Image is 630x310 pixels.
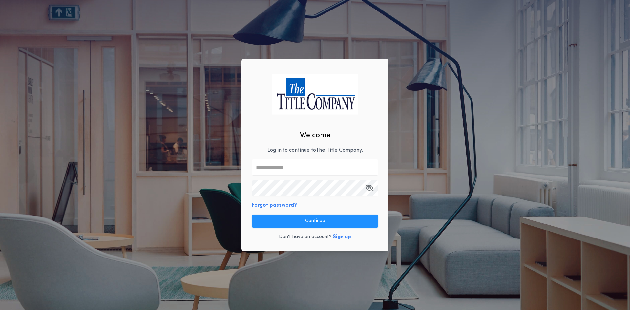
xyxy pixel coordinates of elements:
[333,233,351,241] button: Sign up
[252,215,378,228] button: Continue
[279,234,331,240] p: Don't have an account?
[300,130,330,141] h2: Welcome
[267,146,363,154] p: Log in to continue to The Title Company .
[272,74,358,114] img: logo
[252,201,297,209] button: Forgot password?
